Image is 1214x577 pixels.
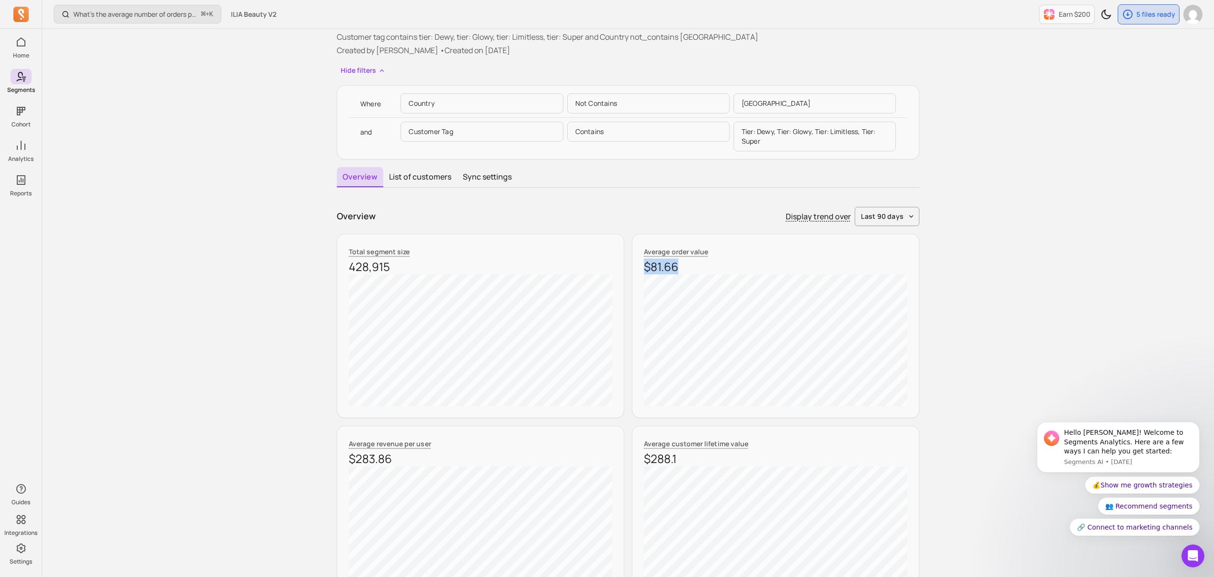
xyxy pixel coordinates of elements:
[360,127,381,137] p: and
[10,558,32,566] p: Settings
[54,5,221,23] button: What’s the average number of orders per customer?⌘+K
[1022,410,1214,572] iframe: Intercom notifications message
[231,10,276,19] span: ILIA Beauty V2
[337,167,383,187] button: Overview
[13,52,29,59] p: Home
[4,529,37,537] p: Integrations
[457,167,517,186] button: Sync settings
[8,155,34,163] p: Analytics
[11,121,31,128] p: Cohort
[1136,10,1175,19] p: 5 files ready
[337,45,919,56] p: Created by [PERSON_NAME] • Created on [DATE]
[1039,5,1095,24] button: Earn $200
[861,212,904,221] span: last 90 days
[401,122,563,142] p: Customer tag
[567,122,730,142] p: contains
[644,247,708,256] span: Average order value
[349,274,612,406] canvas: chart
[855,207,919,226] button: last 90 days
[349,259,612,274] p: 428,915
[733,122,896,151] p: tier: Dewy, tier: Glowy, tier: Limitless, tier: Super
[1097,5,1116,24] button: Toggle dark mode
[644,259,907,274] p: $81.66
[349,451,612,466] p: $283.86
[733,93,896,113] p: [GEOGRAPHIC_DATA]
[644,274,907,406] canvas: chart
[209,11,213,18] kbd: K
[567,93,730,113] p: not contains
[337,31,919,43] p: Customer tag contains tier: Dewy, tier: Glowy, tier: Limitless, tier: Super and Country not_conta...
[786,211,851,222] p: Display trend over
[337,210,376,223] p: Overview
[1181,544,1204,567] iframe: Intercom live chat
[1183,5,1203,24] img: avatar
[201,9,206,21] kbd: ⌘
[225,6,282,23] button: ILIA Beauty V2
[1059,10,1090,19] p: Earn $200
[349,439,431,448] span: Average revenue per user
[10,190,32,197] p: Reports
[11,479,32,508] button: Guides
[383,167,457,186] button: List of customers
[1118,4,1180,24] button: 5 files ready
[11,498,30,506] p: Guides
[7,86,35,94] p: Segments
[644,451,907,466] p: $288.1
[401,93,563,113] p: Country
[201,9,213,19] span: +
[349,247,410,256] span: Total segment size
[644,439,748,448] span: Average customer lifetime value
[73,10,197,19] p: What’s the average number of orders per customer?
[360,99,381,109] p: Where
[337,64,389,78] button: Hide filters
